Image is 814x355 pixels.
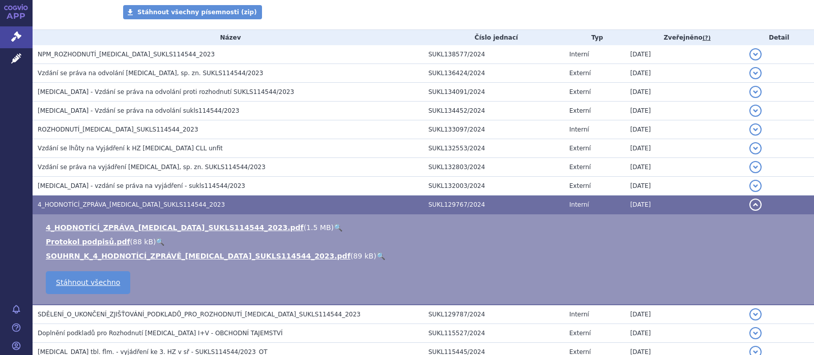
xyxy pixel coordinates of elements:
[38,126,198,133] span: ROZHODNUTÍ_IMBRUVICA_SUKLS114544_2023
[46,223,304,232] a: 4_HODNOTÍCÍ_ZPRÁVA_[MEDICAL_DATA]_SUKLS114544_2023.pdf
[749,105,762,117] button: detail
[423,305,564,324] td: SUKL129787/2024
[38,88,294,95] span: IMBRUVICA - Vzdání se práva na odvolání proti rozhodnutí SUKLS114544/2023
[569,70,591,77] span: Externí
[625,83,744,102] td: [DATE]
[423,30,564,45] th: Číslo jednací
[749,142,762,154] button: detail
[38,330,283,337] span: Doplnění podkladů pro Rozhodnutí Imbruvica I+V - OBCHODNÍ TAJEMSTVÍ
[749,308,762,320] button: detail
[46,251,804,261] li: ( )
[423,196,564,214] td: SUKL129767/2024
[625,120,744,139] td: [DATE]
[423,45,564,64] td: SUKL138577/2024
[744,30,814,45] th: Detail
[569,164,591,171] span: Externí
[423,83,564,102] td: SUKL134091/2024
[423,324,564,343] td: SUKL115527/2024
[625,45,744,64] td: [DATE]
[749,199,762,211] button: detail
[569,201,589,208] span: Interní
[749,86,762,98] button: detail
[625,139,744,158] td: [DATE]
[38,164,266,171] span: Vzdání se práva na vyjádření IMBRUVICA, sp. zn. SUKLS114544/2023
[156,238,164,246] a: 🔍
[569,126,589,133] span: Interní
[334,223,342,232] a: 🔍
[38,182,245,189] span: IMBRUVICA - vzdání se práva na vyjádření - sukls114544/2023
[137,9,257,16] span: Stáhnout všechny písemnosti (zip)
[123,5,262,19] a: Stáhnout všechny písemnosti (zip)
[625,196,744,214] td: [DATE]
[46,238,130,246] a: Protokol podpisů.pdf
[749,123,762,136] button: detail
[749,327,762,339] button: detail
[625,177,744,196] td: [DATE]
[46,222,804,233] li: ( )
[569,330,591,337] span: Externí
[423,102,564,120] td: SUKL134452/2024
[423,158,564,177] td: SUKL132803/2024
[353,252,373,260] span: 89 kB
[306,223,331,232] span: 1.5 MB
[625,64,744,83] td: [DATE]
[376,252,385,260] a: 🔍
[625,30,744,45] th: Zveřejněno
[569,145,591,152] span: Externí
[46,271,130,294] a: Stáhnout všechno
[423,177,564,196] td: SUKL132003/2024
[33,30,423,45] th: Název
[38,311,361,318] span: SDĚLENÍ_O_UKONČENÍ_ZJIŠŤOVÁNÍ_PODKLADŮ_PRO_ROZHODNUTÍ_IMBRUVICA_SUKLS114544_2023
[133,238,153,246] span: 88 kB
[564,30,625,45] th: Typ
[569,182,591,189] span: Externí
[749,161,762,173] button: detail
[38,107,239,114] span: IMBRUVICA - Vzdání se práva na odvolání sukls114544/2023
[625,305,744,324] td: [DATE]
[46,252,351,260] a: SOUHRN_K_4_HODNOTÍCÍ_ZPRÁVĚ_[MEDICAL_DATA]_SUKLS114544_2023.pdf
[625,158,744,177] td: [DATE]
[569,107,591,114] span: Externí
[703,35,711,42] abbr: (?)
[569,311,589,318] span: Interní
[423,64,564,83] td: SUKL136424/2024
[749,180,762,192] button: detail
[38,145,223,152] span: Vzdání se lhůty na Vyjádření k HZ IMBRUVICA CLL unfit
[625,102,744,120] td: [DATE]
[38,201,225,208] span: 4_HODNOTÍCÍ_ZPRÁVA_IMBRUVICA_SUKLS114544_2023
[38,51,215,58] span: NPM_ROZHODNUTÍ_IMBRUVICA_SUKLS114544_2023
[625,324,744,343] td: [DATE]
[749,67,762,79] button: detail
[749,48,762,60] button: detail
[423,139,564,158] td: SUKL132553/2024
[569,88,591,95] span: Externí
[38,70,263,77] span: Vzdání se práva na odvolání IMBRUVICA, sp. zn. SUKLS114544/2023
[423,120,564,139] td: SUKL133097/2024
[46,237,804,247] li: ( )
[569,51,589,58] span: Interní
